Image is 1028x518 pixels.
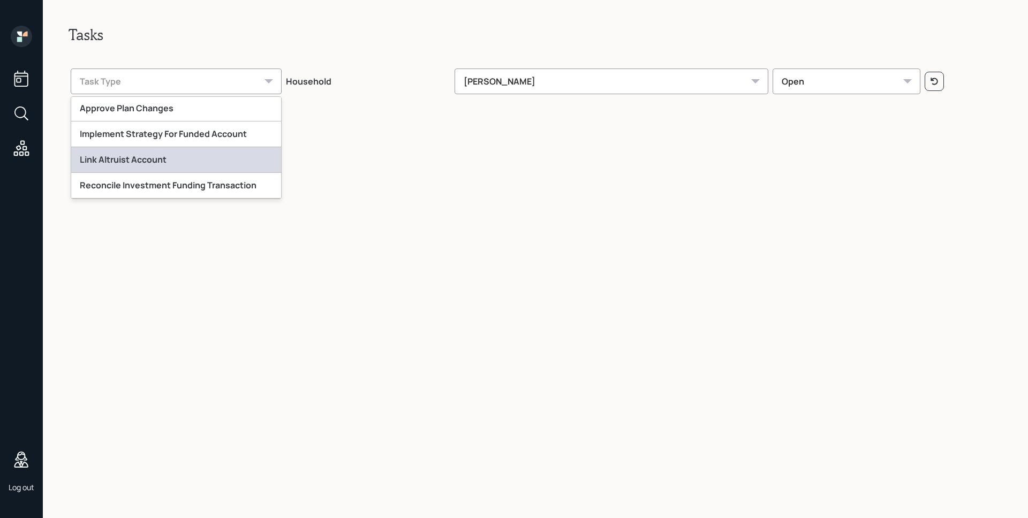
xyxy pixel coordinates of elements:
div: Reconcile Investment Funding Transaction [71,173,281,199]
div: Approve Plan Changes [71,96,281,121]
div: [PERSON_NAME] [455,68,769,94]
div: Implement Strategy For Funded Account [71,121,281,147]
th: Household [284,61,452,98]
div: Link Altruist Account [71,147,281,173]
div: Task Type [71,68,282,94]
div: Open [773,68,920,94]
h2: Tasks [69,26,1002,44]
div: Log out [9,482,34,492]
